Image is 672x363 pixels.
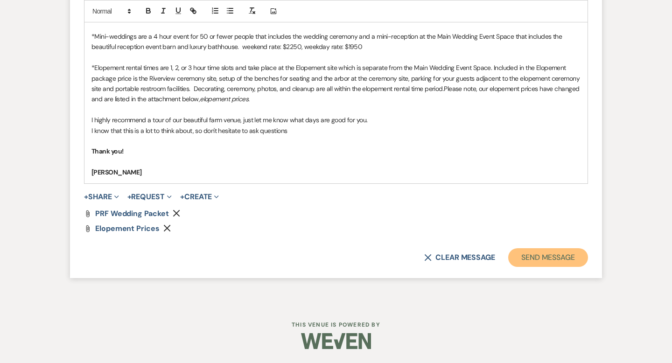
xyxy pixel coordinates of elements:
[301,325,371,357] img: Weven Logo
[91,147,123,155] strong: Thank you!
[200,95,249,103] em: elopement prices.
[84,193,88,201] span: +
[95,225,160,232] a: elopement prices
[91,63,581,105] p: *Elopement rental times are 1, 2, or 3 hour time slots and take place at the Elopement site which...
[424,254,495,261] button: Clear message
[91,31,581,52] p: *Mini-weddings are a 4 hour event for 50 or fewer people that includes the wedding ceremony and a...
[180,193,184,201] span: +
[91,168,142,176] strong: [PERSON_NAME]
[180,193,219,201] button: Create
[84,193,119,201] button: Share
[508,248,588,267] button: Send Message
[91,126,581,136] p: I know that this is a lot to think about, so don't hesitate to ask questions
[127,193,172,201] button: Request
[95,210,169,217] a: PRF Wedding Packet
[95,209,169,218] span: PRF Wedding Packet
[127,193,132,201] span: +
[91,115,581,125] p: I highly recommend a tour of our beautiful farm venue, just let me know what days are good for you.
[95,223,160,233] span: elopement prices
